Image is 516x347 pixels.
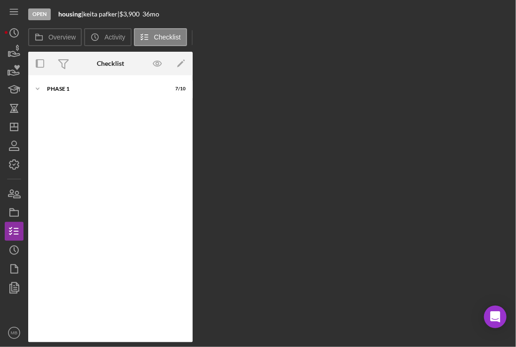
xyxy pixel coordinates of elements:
[154,33,181,41] label: Checklist
[5,323,23,342] button: MB
[47,86,162,92] div: Phase 1
[134,28,187,46] button: Checklist
[58,10,81,18] b: housing
[11,331,17,336] text: MB
[48,33,76,41] label: Overview
[83,10,119,18] div: keita pafker |
[84,28,131,46] button: Activity
[119,10,140,18] span: $3,900
[484,306,507,328] div: Open Intercom Messenger
[28,28,82,46] button: Overview
[58,10,83,18] div: |
[28,8,51,20] div: Open
[169,86,186,92] div: 7 / 10
[142,10,159,18] div: 36 mo
[104,33,125,41] label: Activity
[97,60,124,67] div: Checklist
